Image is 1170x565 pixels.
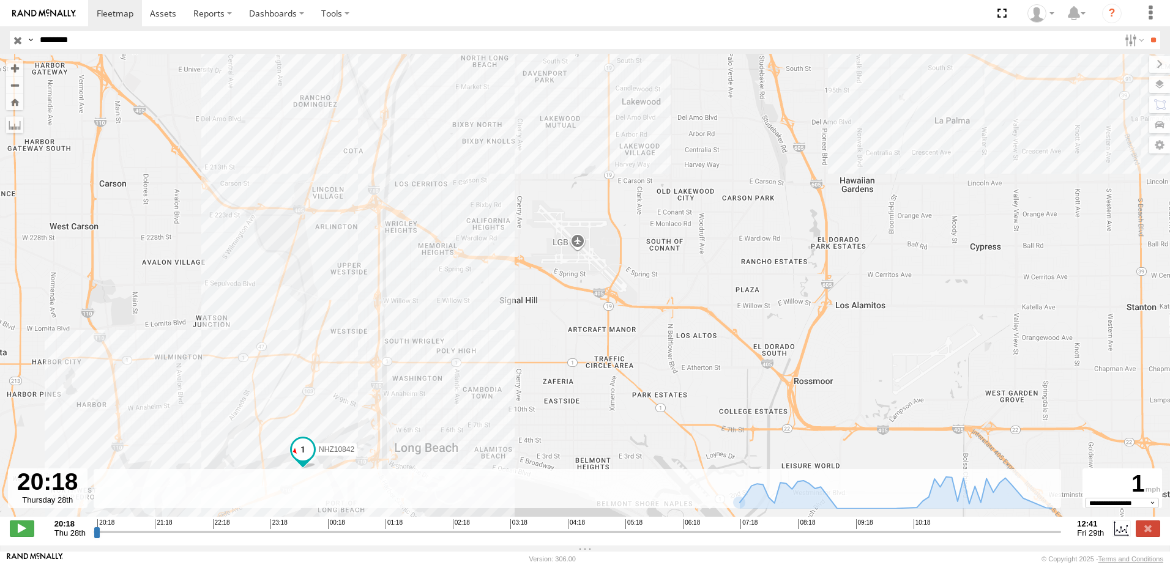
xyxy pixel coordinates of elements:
span: 04:18 [568,519,585,529]
button: Zoom out [6,76,23,94]
div: 1 [1084,470,1160,498]
span: 21:18 [155,519,172,529]
span: 08:18 [798,519,815,529]
span: 06:18 [683,519,700,529]
label: Search Filter Options [1120,31,1146,49]
a: Terms and Conditions [1098,555,1163,563]
span: 03:18 [510,519,527,529]
div: Version: 306.00 [529,555,576,563]
a: Visit our Website [7,553,63,565]
label: Measure [6,116,23,133]
span: 05:18 [625,519,643,529]
span: 23:18 [270,519,288,529]
label: Map Settings [1149,136,1170,153]
i: ? [1102,4,1122,23]
img: rand-logo.svg [12,9,76,18]
span: 22:18 [213,519,230,529]
span: Fri 29th Aug 2025 [1077,528,1104,537]
strong: 12:41 [1077,519,1104,528]
span: NHZ10842 [319,446,354,454]
button: Zoom Home [6,94,23,110]
span: 09:18 [856,519,873,529]
span: 00:18 [328,519,345,529]
label: Search Query [26,31,35,49]
strong: 20:18 [54,519,86,528]
span: Thu 28th Aug 2025 [54,528,86,537]
button: Zoom in [6,60,23,76]
div: Zulema McIntosch [1023,4,1059,23]
div: © Copyright 2025 - [1041,555,1163,563]
label: Close [1136,520,1160,536]
span: 07:18 [740,519,758,529]
span: 10:18 [914,519,931,529]
label: Play/Stop [10,520,34,536]
span: 01:18 [386,519,403,529]
span: 20:18 [97,519,114,529]
span: 02:18 [453,519,470,529]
